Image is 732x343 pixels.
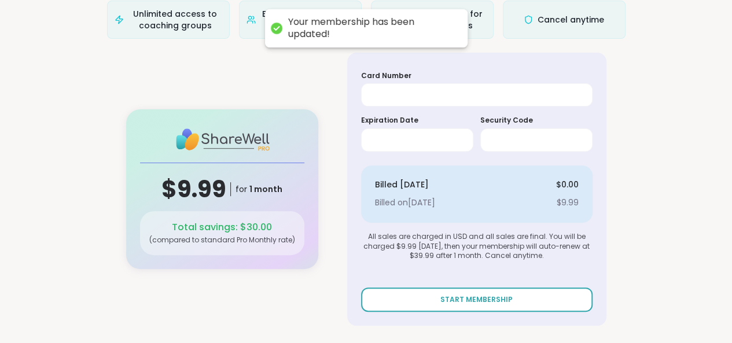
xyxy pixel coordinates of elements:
iframe: Secure CVC input frame [490,136,583,146]
button: START MEMBERSHIP [361,287,593,312]
div: Your membership has been updated! [288,16,456,40]
span: Unlimited access to coaching groups [128,8,222,31]
div: All sales are charged in USD and all sales are final. You will be charged $9.99 [DATE], then your... [361,232,593,261]
iframe: Secure expiration date input frame [371,136,464,146]
iframe: Secure card number input frame [371,91,583,101]
h5: Card Number [361,71,593,81]
span: Cancel anytime [538,14,604,25]
h5: Security Code [480,116,593,126]
span: Book up to 8 support groups at once [260,8,354,31]
div: Billed [DATE] [375,179,429,191]
span: START MEMBERSHIP [440,294,513,305]
h5: Expiration Date [361,116,473,126]
div: $0.00 [556,179,579,191]
div: $ 9.99 [557,197,579,209]
span: Early registration for support groups [392,8,486,31]
div: Billed on [DATE] [375,197,435,209]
